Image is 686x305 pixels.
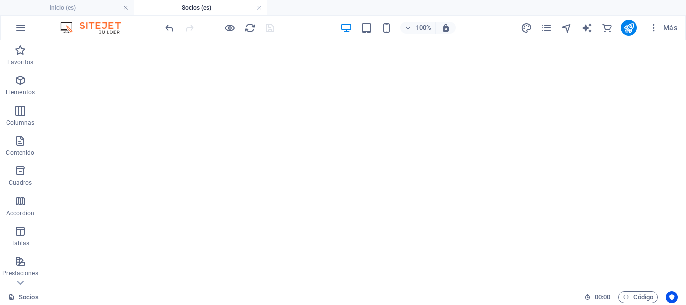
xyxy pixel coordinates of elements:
[601,22,613,34] button: commerce
[6,209,34,217] p: Accordion
[618,291,658,303] button: Código
[520,22,532,34] button: design
[9,179,32,187] p: Cuadros
[400,22,436,34] button: 100%
[541,22,552,34] i: Páginas (Ctrl+Alt+S)
[8,291,39,303] a: Socios
[11,239,30,247] p: Tablas
[2,269,38,277] p: Prestaciones
[602,293,603,301] span: :
[244,22,256,34] button: reload
[58,22,133,34] img: Editor Logo
[244,22,256,34] i: Volver a cargar página
[7,58,33,66] p: Favoritos
[623,22,635,34] i: Publicar
[6,149,34,157] p: Contenido
[164,22,175,34] i: Deshacer: Cambiar imagen (Ctrl+Z)
[521,22,532,34] i: Diseño (Ctrl+Alt+Y)
[601,22,613,34] i: Comercio
[441,23,450,32] i: Al redimensionar, ajustar el nivel de zoom automáticamente para ajustarse al dispositivo elegido.
[649,23,677,33] span: Más
[6,88,35,96] p: Elementos
[595,291,610,303] span: 00 00
[540,22,552,34] button: pages
[415,22,431,34] h6: 100%
[584,291,611,303] h6: Tiempo de la sesión
[6,119,35,127] p: Columnas
[645,20,681,36] button: Más
[623,291,653,303] span: Código
[560,22,573,34] button: navigator
[163,22,175,34] button: undo
[666,291,678,303] button: Usercentrics
[134,2,267,13] h4: Socios (es)
[581,22,593,34] button: text_generator
[561,22,573,34] i: Navegador
[621,20,637,36] button: publish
